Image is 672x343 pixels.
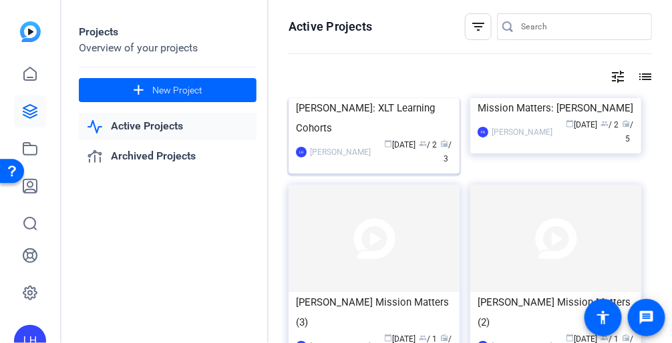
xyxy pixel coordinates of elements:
a: Active Projects [79,113,257,140]
span: radio [441,139,449,147]
mat-icon: list [636,69,652,85]
span: calendar_today [566,334,574,342]
span: radio [441,334,449,342]
span: group [419,334,428,342]
span: New Project [152,83,202,97]
input: Search [521,19,641,35]
span: group [601,119,609,127]
mat-icon: add [130,82,147,99]
span: calendar_today [385,334,393,342]
div: Mission Matters: [PERSON_NAME] [478,98,634,118]
img: blue-gradient.svg [20,21,41,42]
span: / 5 [623,120,634,143]
mat-icon: message [639,310,655,326]
mat-icon: accessibility [595,310,611,326]
span: / 2 [419,140,438,149]
span: / 2 [601,120,619,129]
div: LH [296,147,307,157]
mat-icon: filter_list [470,19,486,35]
div: [PERSON_NAME] Mission Matters (3) [296,292,452,332]
mat-icon: tune [610,69,626,85]
span: [DATE] [385,140,416,149]
div: FN [478,127,488,137]
span: / 3 [441,140,452,163]
span: calendar_today [566,119,574,127]
span: group [419,139,428,147]
button: New Project [79,78,257,102]
span: group [601,334,609,342]
span: [DATE] [566,120,598,129]
a: Archived Projects [79,143,257,170]
div: [PERSON_NAME] [310,145,371,159]
span: calendar_today [385,139,393,147]
h1: Active Projects [289,19,372,35]
div: [PERSON_NAME]: XLT Learning Cohorts [296,98,452,138]
div: [PERSON_NAME] Mission Matters (2) [478,292,634,332]
span: radio [623,119,631,127]
div: Projects [79,24,257,40]
span: radio [623,334,631,342]
div: Overview of your projects [79,40,257,56]
div: [PERSON_NAME] [492,125,552,139]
